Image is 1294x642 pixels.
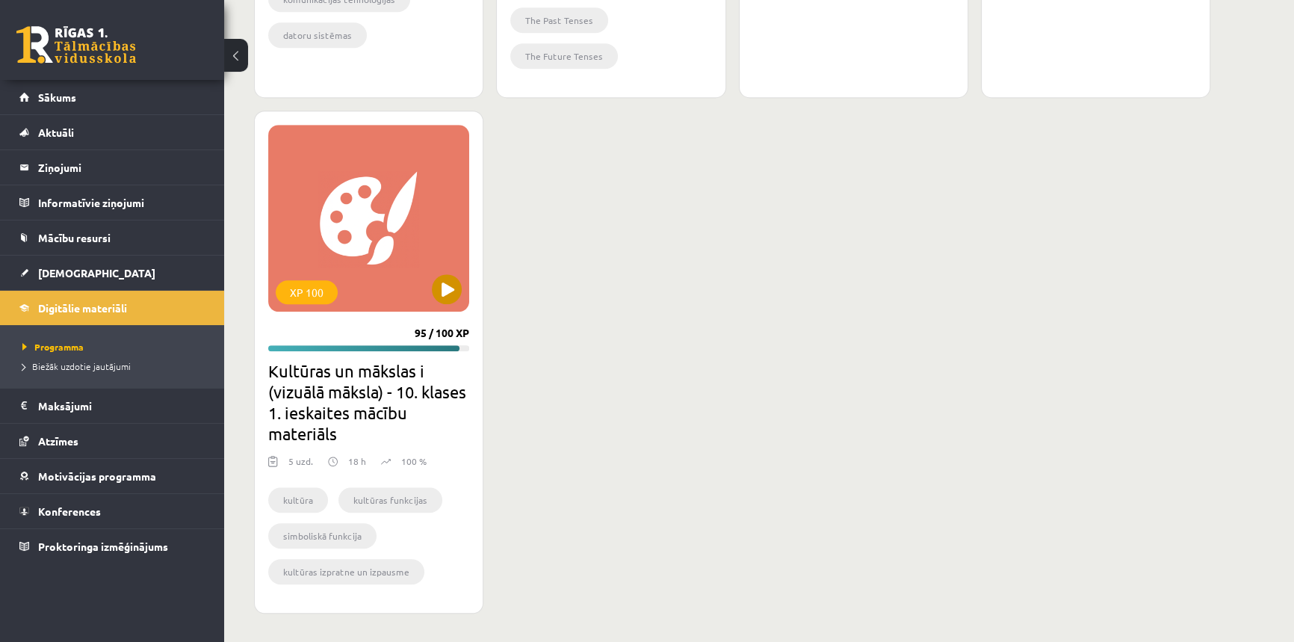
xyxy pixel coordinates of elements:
span: Biežāk uzdotie jautājumi [22,360,131,372]
li: kultūras izpratne un izpausme [268,559,424,584]
span: [DEMOGRAPHIC_DATA] [38,266,155,280]
legend: Informatīvie ziņojumi [38,185,205,220]
li: kultūra [268,487,328,513]
a: Konferences [19,494,205,528]
span: Aktuāli [38,126,74,139]
a: Ziņojumi [19,150,205,185]
p: 100 % [401,454,427,468]
div: 5 uzd. [288,454,313,477]
h2: Kultūras un mākslas i (vizuālā māksla) - 10. klases 1. ieskaites mācību materiāls [268,360,469,444]
a: Maksājumi [19,389,205,423]
li: The Future Tenses [510,43,618,69]
div: XP 100 [276,280,338,304]
span: Programma [22,341,84,353]
a: Motivācijas programma [19,459,205,493]
a: Rīgas 1. Tālmācības vidusskola [16,26,136,64]
span: Proktoringa izmēģinājums [38,540,168,553]
li: simboliskā funkcija [268,523,377,549]
li: datoru sistēmas [268,22,367,48]
legend: Ziņojumi [38,150,205,185]
a: Atzīmes [19,424,205,458]
p: 18 h [348,454,366,468]
span: Digitālie materiāli [38,301,127,315]
li: kultūras funkcijas [338,487,442,513]
li: The Past Tenses [510,7,608,33]
legend: Maksājumi [38,389,205,423]
span: Konferences [38,504,101,518]
a: Proktoringa izmēģinājums [19,529,205,564]
span: Atzīmes [38,434,78,448]
a: [DEMOGRAPHIC_DATA] [19,256,205,290]
a: Aktuāli [19,115,205,149]
a: Digitālie materiāli [19,291,205,325]
a: Sākums [19,80,205,114]
a: Programma [22,340,209,354]
span: Motivācijas programma [38,469,156,483]
a: Biežāk uzdotie jautājumi [22,359,209,373]
a: Informatīvie ziņojumi [19,185,205,220]
span: Sākums [38,90,76,104]
span: Mācību resursi [38,231,111,244]
a: Mācību resursi [19,220,205,255]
